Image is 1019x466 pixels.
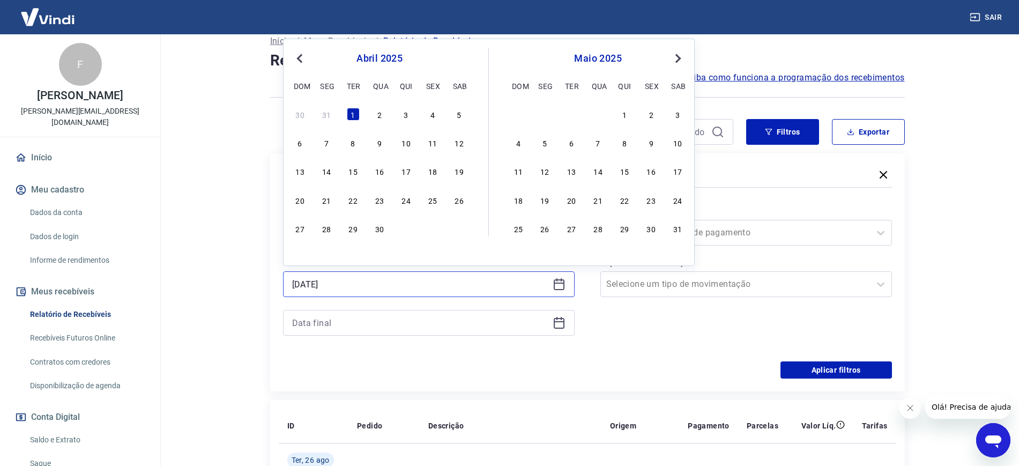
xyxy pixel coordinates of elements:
button: Meu cadastro [13,178,147,202]
label: Forma de Pagamento [603,205,890,218]
div: qui [618,79,631,92]
div: Choose segunda-feira, 28 de abril de 2025 [320,222,333,235]
div: ter [347,79,360,92]
div: Choose sexta-feira, 4 de abril de 2025 [426,108,439,121]
a: Recebíveis Futuros Online [26,327,147,349]
p: Parcelas [747,420,778,431]
a: Meus Recebíveis [304,35,370,48]
div: Choose sábado, 3 de maio de 2025 [453,222,466,235]
iframe: Mensagem da empresa [925,395,1010,419]
div: seg [320,79,333,92]
div: sex [645,79,658,92]
a: Disponibilização de agenda [26,375,147,397]
div: Choose quinta-feira, 24 de abril de 2025 [400,194,413,206]
div: Choose domingo, 4 de maio de 2025 [512,136,525,149]
div: Choose sexta-feira, 18 de abril de 2025 [426,165,439,177]
div: Choose sábado, 12 de abril de 2025 [453,136,466,149]
div: abril 2025 [292,52,467,65]
div: Choose quarta-feira, 2 de abril de 2025 [373,108,386,121]
div: Choose domingo, 20 de abril de 2025 [294,194,307,206]
div: Choose sábado, 10 de maio de 2025 [671,136,684,149]
div: Choose quinta-feira, 1 de maio de 2025 [400,222,413,235]
div: Choose sexta-feira, 30 de maio de 2025 [645,222,658,235]
div: Choose sexta-feira, 9 de maio de 2025 [645,136,658,149]
div: Choose terça-feira, 22 de abril de 2025 [347,194,360,206]
div: Choose quarta-feira, 9 de abril de 2025 [373,136,386,149]
a: Informe de rendimentos [26,249,147,271]
a: Saiba como funciona a programação dos recebimentos [683,71,905,84]
div: Choose segunda-feira, 5 de maio de 2025 [538,136,551,149]
label: Tipo de Movimentação [603,256,890,269]
a: Início [270,35,292,48]
div: Choose quinta-feira, 1 de maio de 2025 [618,108,631,121]
a: Início [13,146,147,169]
p: Descrição [428,420,464,431]
div: Choose sábado, 26 de abril de 2025 [453,194,466,206]
div: Choose quinta-feira, 22 de maio de 2025 [618,194,631,206]
div: Choose quarta-feira, 23 de abril de 2025 [373,194,386,206]
div: sab [671,79,684,92]
button: Meus recebíveis [13,280,147,304]
p: ID [287,420,295,431]
div: Choose domingo, 11 de maio de 2025 [512,165,525,177]
div: Choose terça-feira, 20 de maio de 2025 [565,194,578,206]
div: Choose sábado, 5 de abril de 2025 [453,108,466,121]
div: Choose quinta-feira, 8 de maio de 2025 [618,136,631,149]
a: Contratos com credores [26,351,147,373]
button: Exportar [832,119,905,145]
button: Next Month [672,52,685,65]
p: Tarifas [862,420,888,431]
div: Choose terça-feira, 13 de maio de 2025 [565,165,578,177]
div: sab [453,79,466,92]
div: Choose quinta-feira, 3 de abril de 2025 [400,108,413,121]
div: Choose segunda-feira, 21 de abril de 2025 [320,194,333,206]
div: Choose quinta-feira, 15 de maio de 2025 [618,165,631,177]
a: Dados de login [26,226,147,248]
div: Choose terça-feira, 29 de abril de 2025 [565,108,578,121]
div: Choose terça-feira, 15 de abril de 2025 [347,165,360,177]
img: Vindi [13,1,83,33]
div: Choose quinta-feira, 10 de abril de 2025 [400,136,413,149]
a: Dados da conta [26,202,147,224]
div: seg [538,79,551,92]
div: Choose sábado, 3 de maio de 2025 [671,108,684,121]
div: month 2025-05 [510,106,686,236]
iframe: Fechar mensagem [899,397,921,419]
div: Choose sábado, 17 de maio de 2025 [671,165,684,177]
div: Choose segunda-feira, 7 de abril de 2025 [320,136,333,149]
button: Conta Digital [13,405,147,429]
iframe: Botão para abrir a janela de mensagens [976,423,1010,457]
div: Choose sábado, 31 de maio de 2025 [671,222,684,235]
button: Filtros [746,119,819,145]
div: F [59,43,102,86]
div: Choose segunda-feira, 12 de maio de 2025 [538,165,551,177]
input: Data final [292,315,548,331]
h4: Relatório de Recebíveis [270,50,905,71]
div: month 2025-04 [292,106,467,236]
div: Choose quarta-feira, 14 de maio de 2025 [592,165,605,177]
div: qui [400,79,413,92]
p: Relatório de Recebíveis [383,35,475,48]
div: Choose quarta-feira, 28 de maio de 2025 [592,222,605,235]
div: Choose sexta-feira, 25 de abril de 2025 [426,194,439,206]
p: Valor Líq. [801,420,836,431]
a: Saldo e Extrato [26,429,147,451]
input: Data inicial [292,276,548,292]
div: ter [565,79,578,92]
div: dom [512,79,525,92]
div: Choose segunda-feira, 31 de março de 2025 [320,108,333,121]
div: Choose sábado, 19 de abril de 2025 [453,165,466,177]
p: Pedido [357,420,382,431]
button: Aplicar filtros [780,361,892,379]
div: Choose quinta-feira, 29 de maio de 2025 [618,222,631,235]
div: Choose sexta-feira, 11 de abril de 2025 [426,136,439,149]
div: Choose quarta-feira, 16 de abril de 2025 [373,165,386,177]
p: / [375,35,378,48]
p: Origem [610,420,636,431]
div: Choose terça-feira, 6 de maio de 2025 [565,136,578,149]
div: Choose sexta-feira, 23 de maio de 2025 [645,194,658,206]
div: Choose terça-feira, 29 de abril de 2025 [347,222,360,235]
span: Ter, 26 ago [292,455,330,465]
p: Pagamento [688,420,730,431]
